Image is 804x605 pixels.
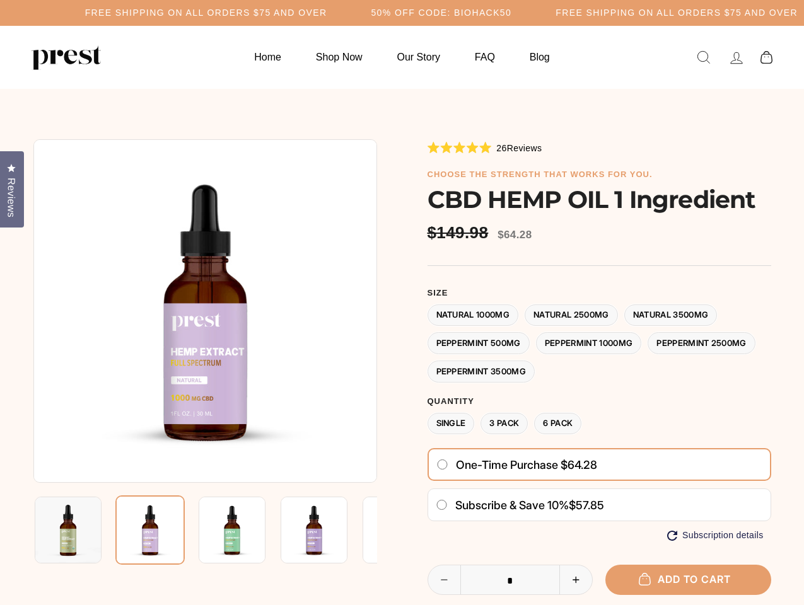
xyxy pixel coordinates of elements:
h5: 50% OFF CODE: BIOHACK50 [371,8,511,18]
a: Shop Now [300,45,378,69]
input: quantity [428,565,593,596]
button: Subscription details [667,530,763,541]
label: Peppermint 3500MG [428,360,535,383]
img: CBD HEMP OIL 1 Ingredient [35,497,102,563]
a: Home [238,45,297,69]
label: Peppermint 2500MG [648,332,755,354]
span: $57.85 [569,498,604,512]
a: Our Story [382,45,456,69]
h5: Free Shipping on all orders $75 and over [85,8,327,18]
span: $64.28 [498,229,532,241]
label: 3 Pack [481,413,528,435]
label: Size [428,288,771,298]
span: Subscription details [682,530,763,541]
h6: choose the strength that works for you. [428,170,771,180]
input: One-time purchase $64.28 [436,459,448,470]
label: Single [428,413,475,435]
label: Natural 3500MG [624,304,718,326]
span: Reviews [507,143,542,153]
a: Blog [514,45,566,69]
img: CBD HEMP OIL 1 Ingredient [33,139,377,483]
img: CBD HEMP OIL 1 Ingredient [281,497,347,563]
label: Natural 1000MG [428,304,519,326]
a: FAQ [459,45,511,69]
span: Subscribe & save 10% [455,498,569,512]
h5: Free Shipping on all orders $75 and over [556,8,798,18]
input: Subscribe & save 10%$57.85 [436,500,448,510]
div: 26Reviews [428,141,542,154]
label: 6 Pack [534,413,581,435]
label: Peppermint 500MG [428,332,530,354]
img: PREST ORGANICS [32,45,101,70]
img: CBD HEMP OIL 1 Ingredient [363,497,429,563]
span: $149.98 [428,223,492,243]
span: 26 [496,143,506,153]
label: Natural 2500MG [525,304,618,326]
label: Quantity [428,396,771,406]
button: Increase item quantity by one [559,565,592,594]
ul: Primary [238,45,565,69]
h1: CBD HEMP OIL 1 Ingredient [428,185,771,214]
img: CBD HEMP OIL 1 Ingredient [199,497,265,563]
label: Peppermint 1000MG [536,332,642,354]
span: One-time purchase $64.28 [456,458,597,472]
span: Reviews [3,178,20,217]
button: Add to cart [605,565,771,594]
img: CBD HEMP OIL 1 Ingredient [115,495,185,565]
button: Reduce item quantity by one [428,565,461,594]
span: Add to cart [645,573,731,585]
